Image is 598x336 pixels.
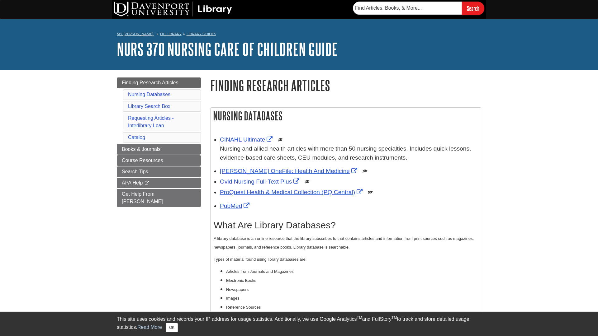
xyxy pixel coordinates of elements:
[368,190,373,195] img: Scholarly or Peer Reviewed
[363,169,368,174] img: Scholarly or Peer Reviewed
[122,169,148,174] span: Search Tips
[117,155,201,166] a: Course Resources
[128,104,170,109] a: Library Search Box
[122,158,163,163] span: Course Resources
[117,77,201,88] a: Finding Research Articles
[128,92,170,97] a: Nursing Databases
[462,2,484,15] input: Search
[214,220,478,231] h2: What Are Library Databases?
[117,40,338,59] a: NURS 370 Nursing Care of Children Guide
[160,32,182,36] a: DU Library
[226,269,294,274] span: Articles from Journals and Magazines
[226,287,249,292] span: Newspapers
[166,323,178,332] button: Close
[144,181,149,185] i: This link opens in a new window
[220,203,251,209] a: Link opens in new window
[122,80,178,85] span: Finding Research Articles
[122,180,143,185] span: APA Help
[128,135,145,140] a: Catalog
[128,115,174,128] a: Requesting Articles - Interlibrary Loan
[353,2,484,15] form: Searches DU Library's articles, books, and more
[117,166,201,177] a: Search Tips
[305,179,310,184] img: Scholarly or Peer Reviewed
[137,324,162,330] a: Read More
[220,136,274,143] a: Link opens in new window
[220,189,364,195] a: Link opens in new window
[353,2,462,15] input: Find Articles, Books, & More...
[220,144,478,162] p: Nursing and allied health articles with more than 50 nursing specialties. Includes quick lessons,...
[392,315,397,320] sup: TM
[117,144,201,155] a: Books & Journals
[357,315,362,320] sup: TM
[187,32,216,36] a: Library Guides
[278,137,283,142] img: Scholarly or Peer Reviewed
[117,30,481,40] nav: breadcrumb
[214,257,306,262] span: Types of material found using library databases are:
[117,189,201,207] a: Get Help From [PERSON_NAME]
[214,236,474,250] span: A library database is an online resource that the library subscribes to that contains articles an...
[210,77,481,93] h1: Finding Research Articles
[117,315,481,332] div: This site uses cookies and records your IP address for usage statistics. Additionally, we use Goo...
[220,178,301,185] a: Link opens in new window
[122,147,161,152] span: Books & Journals
[122,191,163,204] span: Get Help From [PERSON_NAME]
[226,278,256,283] span: Electronic Books
[117,77,201,207] div: Guide Page Menu
[211,108,481,124] h2: Nursing Databases
[226,305,261,310] span: Reference Sources
[117,31,154,37] a: My [PERSON_NAME]
[226,296,240,301] span: Images
[114,2,232,16] img: DU Library
[220,168,359,174] a: Link opens in new window
[117,178,201,188] a: APA Help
